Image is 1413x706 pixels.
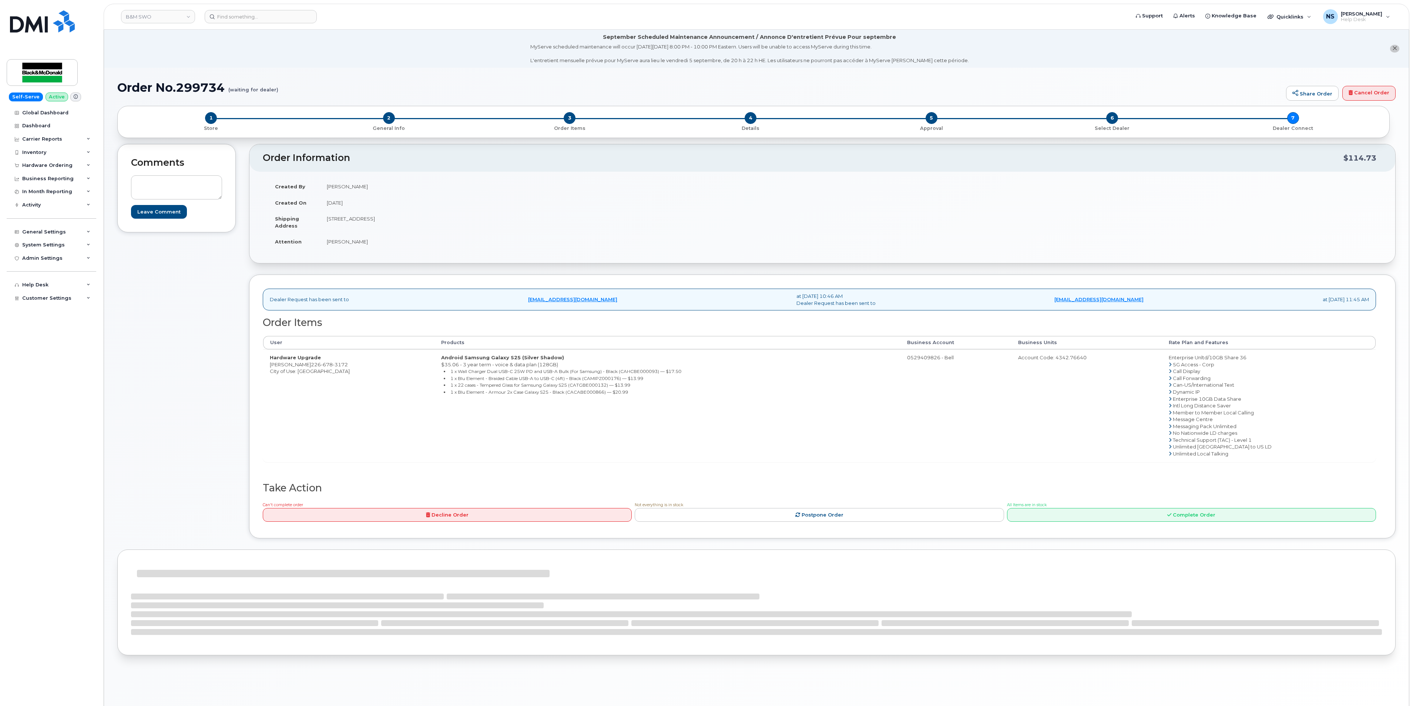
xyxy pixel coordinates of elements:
strong: Shipping Address [275,216,299,229]
span: 678 [321,362,333,367]
span: Can-US/International Text [1173,382,1234,388]
td: [PERSON_NAME] City of Use: [GEOGRAPHIC_DATA] [263,349,434,461]
span: Unlimited Local Talking [1173,451,1228,457]
span: No Nationwide LD charges [1173,430,1237,436]
td: $35.06 - 3 year term - voice & data plan (128GB) [434,349,900,461]
span: 3172 [333,362,348,367]
small: 1 x Wall Charger Dual USB-C 25W PD and USB-A Bulk (For Samsung) - Black (CAHCBE000093) — $17.50 [450,369,681,374]
strong: Android Samsung Galaxy S25 (Silver Shadow) [441,354,564,360]
td: [PERSON_NAME] [320,233,817,250]
span: 5 [926,112,937,124]
a: [EMAIL_ADDRESS][DOMAIN_NAME] [1054,296,1144,303]
small: 1 x Blu Element - Armour 2x Case Galaxy S25 - Black (CACABE000866) — $20.99 [450,389,628,395]
th: Products [434,336,900,349]
span: Messaging Pack Unlimited [1173,423,1236,429]
span: 3 [564,112,575,124]
p: Approval [844,125,1019,132]
span: Enterprise 10GB Data Share [1173,396,1241,402]
a: Cancel Order [1342,86,1396,101]
p: Select Dealer [1025,125,1200,132]
th: Rate Plan and Features [1162,336,1376,349]
a: 6 Select Dealer [1022,124,1203,132]
small: 1 x 22 cases - Tempered Glass for Samsung Galaxy S25 (CATGBE000132) — $13.99 [450,382,630,388]
span: Member to Member Local Calling [1173,410,1254,416]
a: [EMAIL_ADDRESS][DOMAIN_NAME] [528,296,617,303]
td: [DATE] [320,195,817,211]
a: Decline Order [263,508,632,522]
a: 1 Store [124,124,299,132]
span: Dynamic IP [1173,389,1200,395]
h2: Order Information [263,153,1343,163]
div: Dealer Request has been sent to at [DATE] 10:46 AM Dealer Request has been sent to at [DATE] 11:4... [263,289,1376,310]
td: Enterprise Unltd/10GB Share 36 [1162,349,1376,461]
span: Can't complete order [263,502,303,507]
span: Call Forwarding [1173,375,1211,381]
span: All Items are in stock [1007,502,1047,507]
span: 4 [745,112,756,124]
td: [STREET_ADDRESS] [320,211,817,233]
span: Unlimited [GEOGRAPHIC_DATA] to US LD [1173,444,1272,450]
div: $114.73 [1343,151,1376,165]
h2: Order Items [263,317,1376,328]
p: Order Items [482,125,657,132]
a: Complete Order [1007,508,1376,522]
span: Intl Long Distance Saver [1173,403,1231,409]
span: Message Centre [1173,416,1213,422]
span: 2 [383,112,395,124]
p: Store [127,125,296,132]
small: 1 x Blu Element - Braided Cable USB-A to USB-C (4ft) – Black (CAMIPZ000176) — $13.99 [450,376,643,381]
strong: Attention [275,239,302,245]
span: 6 [1106,112,1118,124]
button: close notification [1390,45,1399,53]
h1: Order No.299734 [117,81,1282,94]
th: User [263,336,434,349]
span: 1 [205,112,217,124]
strong: Created On [275,200,306,206]
p: General Info [302,125,477,132]
a: 5 Approval [841,124,1022,132]
p: Details [663,125,838,132]
span: Call Display [1173,368,1200,374]
div: MyServe scheduled maintenance will occur [DATE][DATE] 8:00 PM - 10:00 PM Eastern. Users will be u... [530,43,969,64]
a: Share Order [1286,86,1339,101]
a: 3 Order Items [479,124,660,132]
div: Account Code: 4342.76640 [1018,354,1155,361]
th: Business Account [900,336,1011,349]
a: 4 Details [660,124,841,132]
th: Business Units [1011,336,1162,349]
h2: Comments [131,158,222,168]
input: Leave Comment [131,205,187,219]
a: 2 General Info [299,124,480,132]
span: Not everything is in stock [635,502,683,507]
strong: Created By [275,184,305,189]
a: Postpone Order [635,508,1004,522]
span: 226 [311,362,348,367]
span: Technical Support (TAC) - Level 1 [1173,437,1252,443]
div: September Scheduled Maintenance Announcement / Annonce D'entretient Prévue Pour septembre [603,33,896,41]
td: 0529409826 - Bell [900,349,1011,461]
span: 5G Access - Corp [1173,362,1214,367]
small: (waiting for dealer) [228,81,278,93]
strong: Hardware Upgrade [270,354,321,360]
h2: Take Action [263,483,1376,494]
td: [PERSON_NAME] [320,178,817,195]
